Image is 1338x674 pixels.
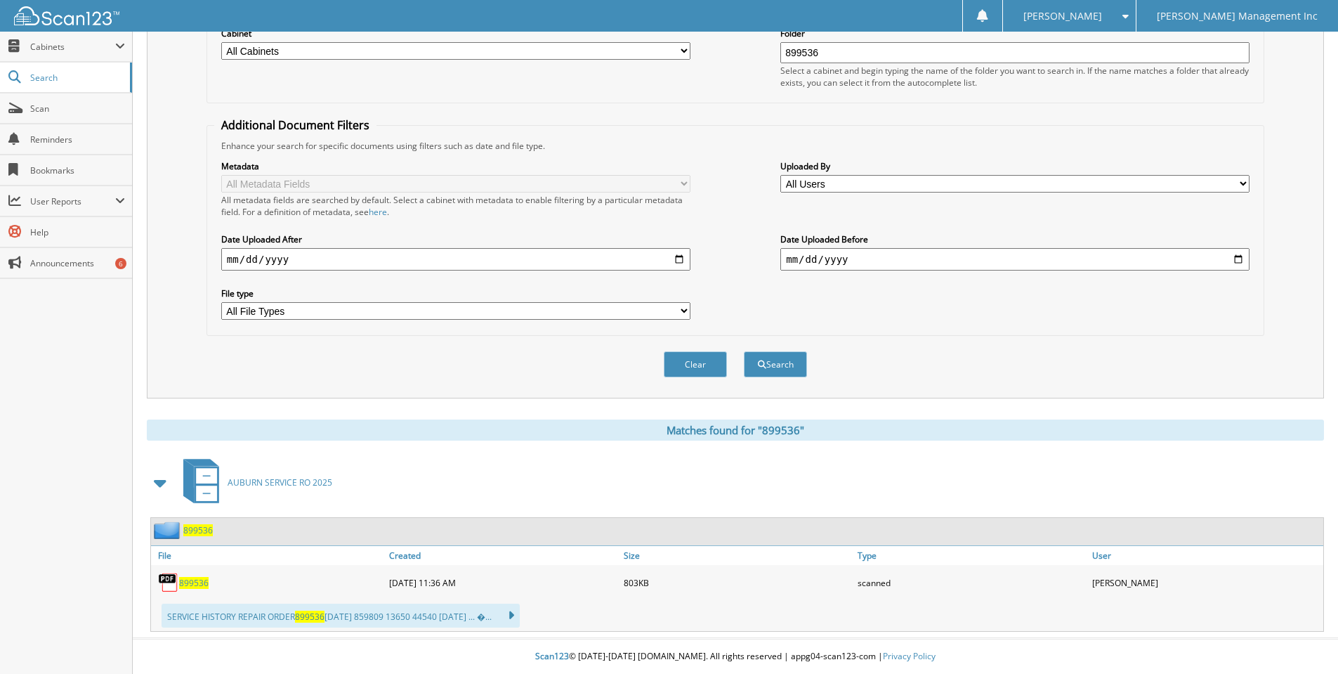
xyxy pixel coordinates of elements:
[535,650,569,662] span: Scan123
[744,351,807,377] button: Search
[30,257,125,269] span: Announcements
[780,233,1250,245] label: Date Uploaded Before
[30,134,125,145] span: Reminders
[30,226,125,238] span: Help
[780,65,1250,89] div: Select a cabinet and begin typing the name of the folder you want to search in. If the name match...
[1268,607,1338,674] iframe: Chat Widget
[158,572,179,593] img: PDF.png
[179,577,209,589] a: 899536
[664,351,727,377] button: Clear
[780,248,1250,271] input: end
[369,206,387,218] a: here
[221,160,690,172] label: Metadata
[780,160,1250,172] label: Uploaded By
[883,650,936,662] a: Privacy Policy
[30,72,123,84] span: Search
[115,258,126,269] div: 6
[221,233,690,245] label: Date Uploaded After
[214,117,376,133] legend: Additional Document Filters
[30,195,115,207] span: User Reports
[151,546,386,565] a: File
[620,569,855,597] div: 803KB
[228,477,332,488] span: AUBURN SERVICE RO 2025
[221,27,690,39] label: Cabinet
[1089,546,1323,565] a: User
[30,164,125,176] span: Bookmarks
[154,521,183,539] img: folder2.png
[386,546,620,565] a: Created
[1089,569,1323,597] div: [PERSON_NAME]
[183,524,213,536] a: 899536
[854,569,1089,597] div: scanned
[854,546,1089,565] a: Type
[30,103,125,115] span: Scan
[147,420,1324,441] div: Matches found for "899536"
[221,248,690,271] input: start
[1023,12,1102,20] span: [PERSON_NAME]
[30,41,115,53] span: Cabinets
[295,611,324,623] span: 899536
[162,604,520,628] div: SERVICE HISTORY REPAIR ORDER [DATE] 859809 13650 44540 [DATE] ... �...
[780,27,1250,39] label: Folder
[620,546,855,565] a: Size
[221,194,690,218] div: All metadata fields are searched by default. Select a cabinet with metadata to enable filtering b...
[14,6,119,25] img: scan123-logo-white.svg
[1157,12,1318,20] span: [PERSON_NAME] Management Inc
[175,455,332,510] a: AUBURN SERVICE RO 2025
[214,140,1257,152] div: Enhance your search for specific documents using filters such as date and file type.
[221,287,690,299] label: File type
[386,569,620,597] div: [DATE] 11:36 AM
[133,640,1338,674] div: © [DATE]-[DATE] [DOMAIN_NAME]. All rights reserved | appg04-scan123-com |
